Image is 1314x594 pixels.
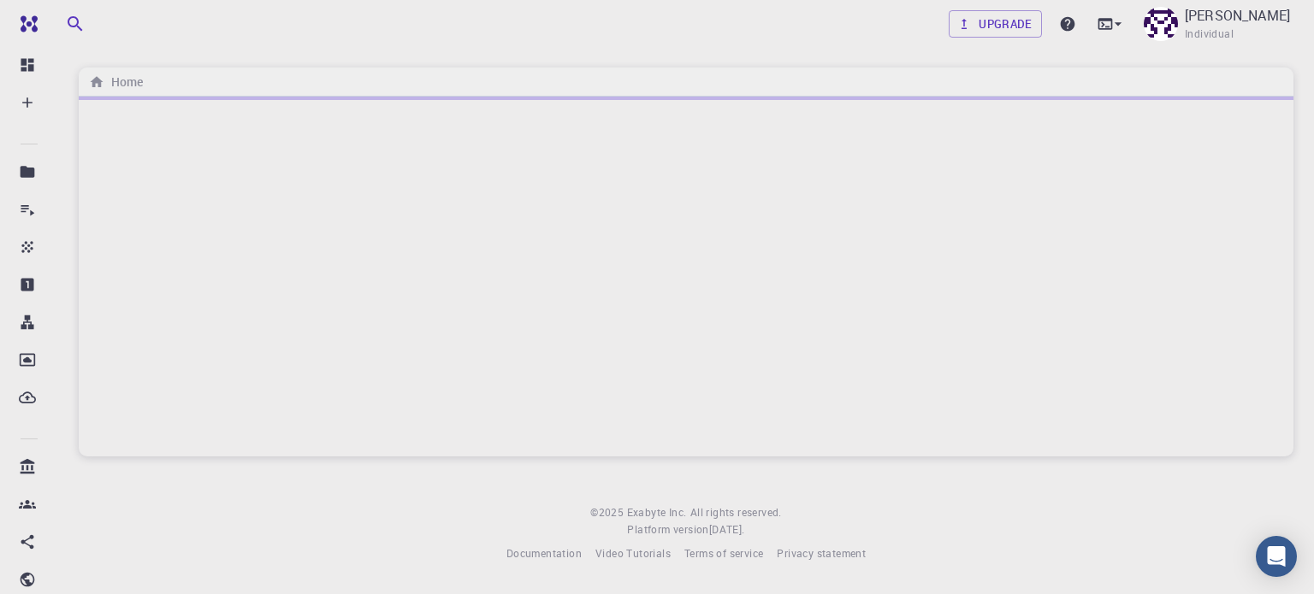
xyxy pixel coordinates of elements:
[777,545,866,562] a: Privacy statement
[709,522,745,536] span: [DATE] .
[1256,536,1297,577] div: Open Intercom Messenger
[86,73,146,91] nav: breadcrumb
[595,545,671,562] a: Video Tutorials
[690,504,782,521] span: All rights reserved.
[1144,7,1178,41] img: claire cosme
[949,10,1042,38] a: Upgrade
[506,546,582,560] span: Documentation
[709,521,745,538] a: [DATE].
[1185,5,1290,26] p: [PERSON_NAME]
[1185,26,1234,43] span: Individual
[627,521,708,538] span: Platform version
[104,73,143,91] h6: Home
[590,504,626,521] span: © 2025
[595,546,671,560] span: Video Tutorials
[684,546,763,560] span: Terms of service
[777,546,866,560] span: Privacy statement
[14,15,38,32] img: logo
[627,504,687,521] a: Exabyte Inc.
[506,545,582,562] a: Documentation
[627,505,687,519] span: Exabyte Inc.
[684,545,763,562] a: Terms of service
